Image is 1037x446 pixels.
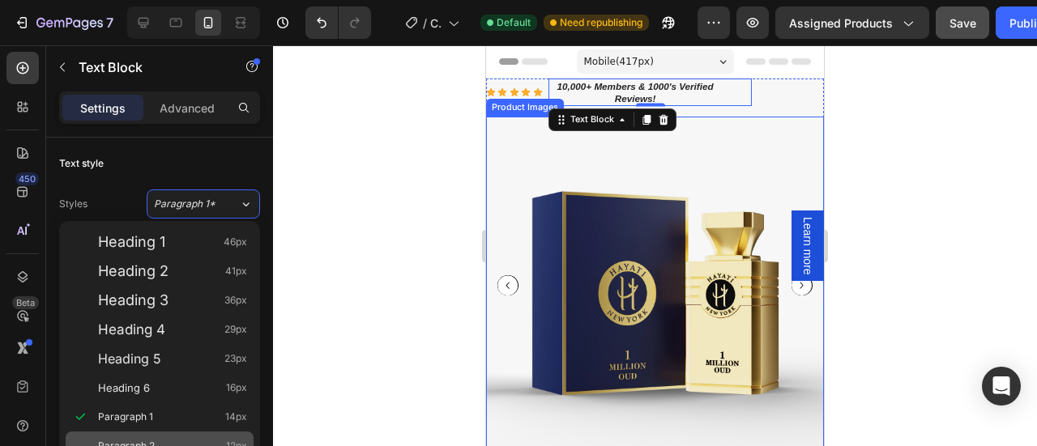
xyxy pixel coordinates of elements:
[982,367,1021,406] div: Open Intercom Messenger
[98,409,153,425] span: Paragraph 1
[98,321,165,338] span: Heading 4
[423,15,427,32] span: /
[98,292,169,308] span: Heading 3
[98,263,169,279] span: Heading 2
[12,296,39,309] div: Beta
[147,189,260,219] button: Paragraph 1*
[98,350,161,367] span: Heading 5
[224,350,247,367] span: 23px
[224,321,247,338] span: 29px
[950,16,976,30] span: Save
[497,15,531,30] span: Default
[106,13,113,32] p: 7
[305,6,371,39] div: Undo/Redo
[936,6,989,39] button: Save
[59,156,104,171] div: Text style
[486,45,824,446] iframe: To enrich screen reader interactions, please activate Accessibility in Grammarly extension settings
[98,380,150,396] span: Heading 6
[225,409,247,425] span: 14px
[15,172,39,185] div: 450
[226,380,247,396] span: 16px
[224,234,247,250] span: 46px
[6,6,121,39] button: 7
[560,15,642,30] span: Need republishing
[98,234,165,250] span: Heading 1
[224,292,247,308] span: 36px
[154,197,216,211] span: Paragraph 1*
[775,6,929,39] button: Assigned Products
[79,57,216,77] p: Text Block
[225,263,247,279] span: 41px
[430,15,442,32] span: Copy of Product Page - [DATE] 00:44:31
[160,100,215,117] p: Advanced
[789,15,893,32] span: Assigned Products
[59,197,87,211] div: Styles
[80,100,126,117] p: Settings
